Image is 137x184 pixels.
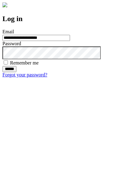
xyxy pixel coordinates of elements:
[2,15,135,23] h2: Log in
[2,41,21,46] label: Password
[2,2,7,7] img: logo-4e3dc11c47720685a147b03b5a06dd966a58ff35d612b21f08c02c0306f2b779.png
[2,29,14,34] label: Email
[2,72,47,77] a: Forgot your password?
[10,60,39,65] label: Remember me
